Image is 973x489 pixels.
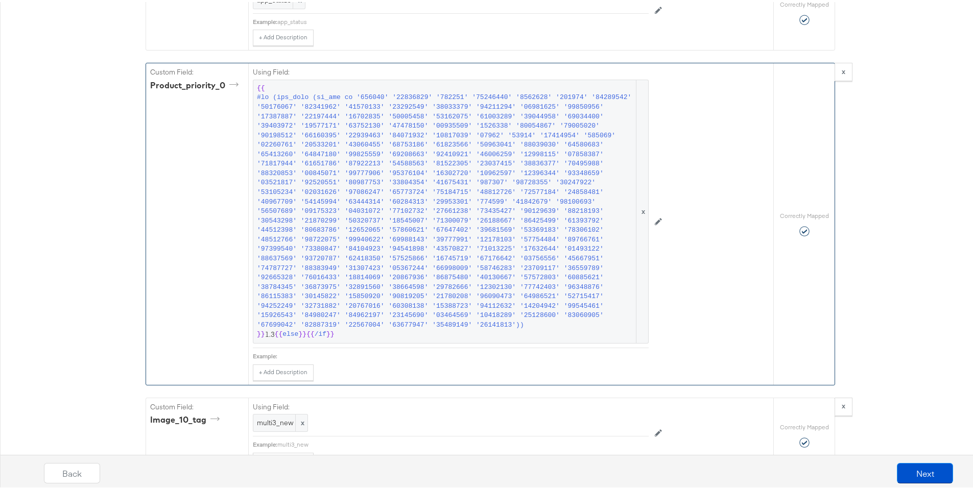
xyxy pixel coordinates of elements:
[253,350,277,358] div: Example:
[150,78,242,89] div: product_priority_0
[150,400,244,410] label: Custom Field:
[253,438,277,447] div: Example:
[253,28,314,44] button: + Add Description
[44,461,100,481] button: Back
[306,328,315,337] span: {{
[257,82,265,91] span: {{
[257,91,634,328] span: #lo (ips_dolo (si_ame co '656040' '22836829' '782251' '75246440' '8562628' '201974' '84289542' '5...
[253,362,314,379] button: + Add Description
[150,65,244,75] label: Custom Field:
[253,65,649,75] label: Using Field:
[636,78,648,341] span: x
[257,82,645,337] span: 1.3
[842,65,845,74] strong: x
[150,412,223,424] div: image_10_tag
[282,328,298,337] span: else
[780,421,829,429] label: Correctly Mapped
[326,328,335,337] span: }}
[277,438,649,447] div: multi3_new
[275,328,283,337] span: {{
[253,400,649,410] label: Using Field:
[277,16,649,24] div: app_status
[295,412,307,429] span: x
[315,328,326,337] span: /if
[842,399,845,408] strong: x
[835,61,852,79] button: x
[257,328,265,337] span: }}
[257,416,304,426] span: multi3_new
[897,461,953,481] button: Next
[780,210,829,218] label: Correctly Mapped
[835,396,852,414] button: x
[298,328,306,337] span: }}
[253,16,277,24] div: Example:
